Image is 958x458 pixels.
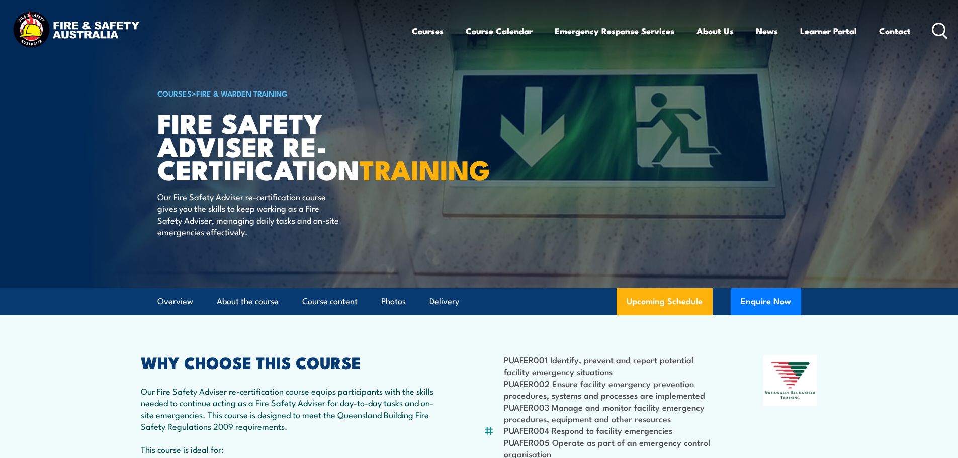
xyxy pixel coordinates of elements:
[696,18,734,44] a: About Us
[504,424,715,436] li: PUAFER004 Respond to facility emergencies
[617,288,713,315] a: Upcoming Schedule
[731,288,801,315] button: Enquire Now
[157,87,192,99] a: COURSES
[141,355,434,369] h2: WHY CHOOSE THIS COURSE
[504,378,715,401] li: PUAFER002 Ensure facility emergency prevention procedures, systems and processes are implemented
[763,355,818,406] img: Nationally Recognised Training logo.
[756,18,778,44] a: News
[429,288,459,315] a: Delivery
[302,288,358,315] a: Course content
[879,18,911,44] a: Contact
[466,18,533,44] a: Course Calendar
[504,354,715,378] li: PUAFER001 Identify, prevent and report potential facility emergency situations
[157,87,406,99] h6: >
[555,18,674,44] a: Emergency Response Services
[141,385,434,432] p: Our Fire Safety Adviser re-certification course equips participants with the skills needed to con...
[360,148,490,190] strong: TRAINING
[217,288,279,315] a: About the course
[504,401,715,425] li: PUAFER003 Manage and monitor facility emergency procedures, equipment and other resources
[157,111,406,181] h1: Fire Safety Adviser Re-certification
[800,18,857,44] a: Learner Portal
[412,18,444,44] a: Courses
[157,288,193,315] a: Overview
[157,191,341,238] p: Our Fire Safety Adviser re-certification course gives you the skills to keep working as a Fire Sa...
[381,288,406,315] a: Photos
[141,443,434,455] p: This course is ideal for:
[196,87,288,99] a: Fire & Warden Training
